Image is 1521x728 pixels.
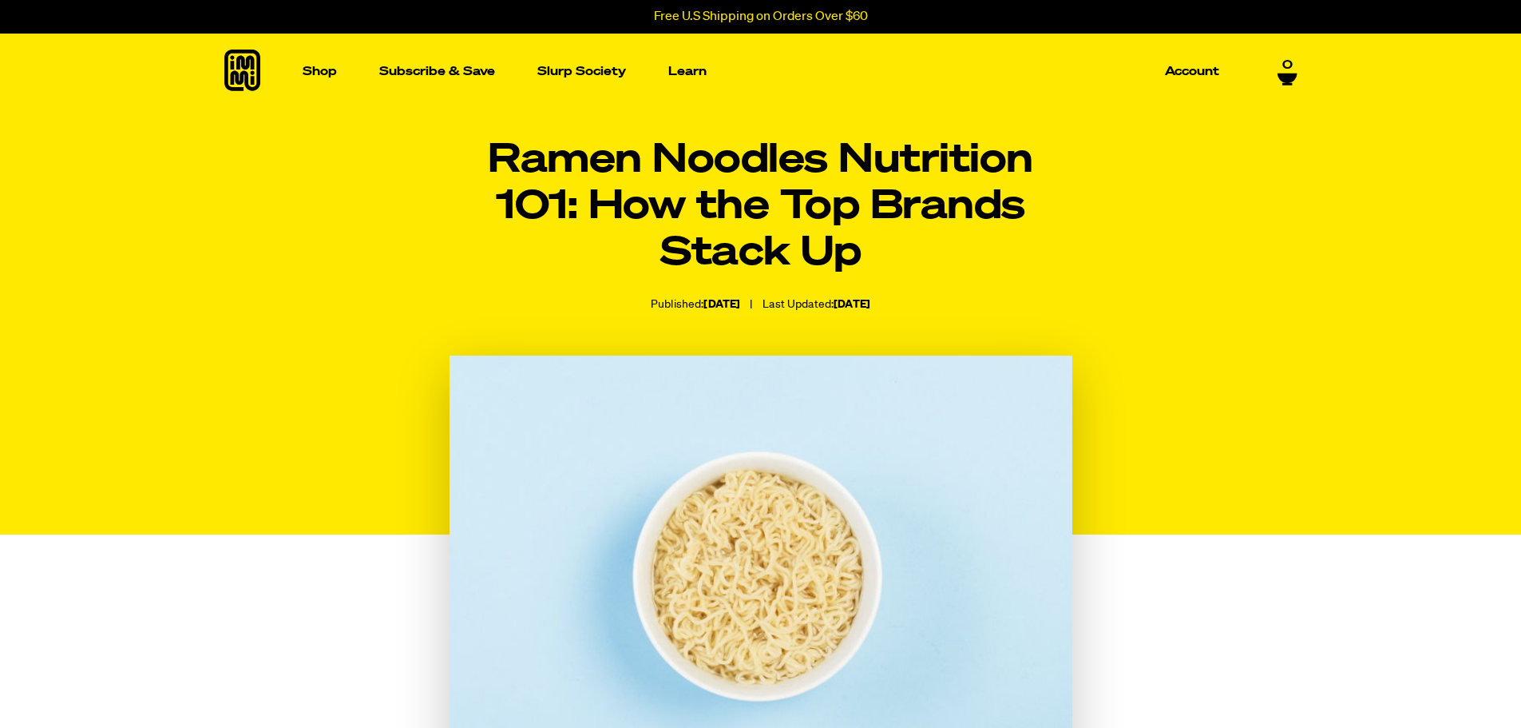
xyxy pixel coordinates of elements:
[654,10,868,24] p: Free U.S Shipping on Orders Over $60
[303,66,337,78] p: Shop
[1159,59,1226,84] a: Account
[1277,58,1297,86] a: 0
[296,34,343,109] a: Shop
[762,296,870,313] div: Last Updated:
[740,296,762,313] span: |
[450,137,1072,276] h1: Ramen Noodles Nutrition 101: How the Top Brands Stack Up
[651,296,740,313] div: Published:
[834,299,870,310] time: [DATE]
[531,59,632,84] a: Slurp Society
[703,299,740,310] time: [DATE]
[1165,66,1219,78] p: Account
[1282,58,1293,73] span: 0
[662,34,713,109] a: Learn
[296,34,1226,109] nav: Main navigation
[379,66,495,78] p: Subscribe & Save
[537,66,626,78] p: Slurp Society
[668,66,707,78] p: Learn
[373,59,501,84] a: Subscribe & Save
